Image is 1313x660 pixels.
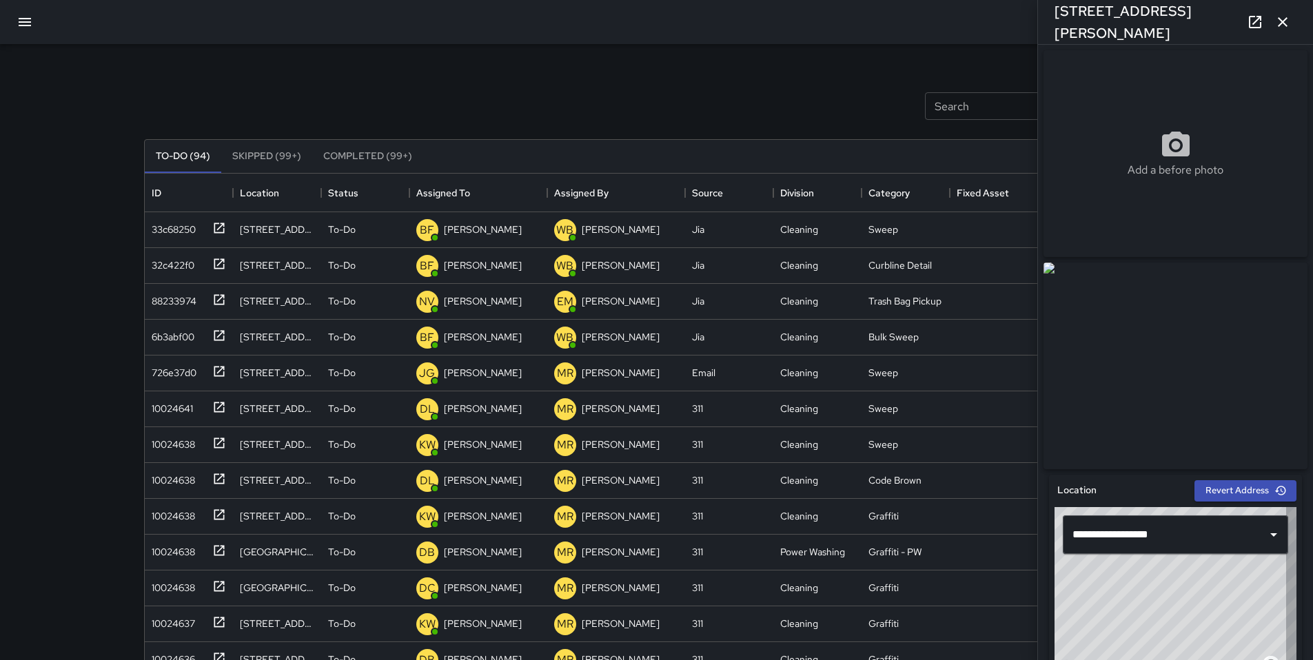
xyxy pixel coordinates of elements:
[328,509,356,523] p: To-Do
[146,575,195,595] div: 10024638
[692,330,704,344] div: Jia
[145,140,221,173] button: To-Do (94)
[240,174,279,212] div: Location
[419,616,436,632] p: KW
[146,253,194,272] div: 32c422f0
[444,294,522,308] p: [PERSON_NAME]
[557,365,573,382] p: MR
[868,545,922,559] div: Graffiti - PW
[328,473,356,487] p: To-Do
[692,402,703,415] div: 311
[692,581,703,595] div: 311
[444,366,522,380] p: [PERSON_NAME]
[582,545,660,559] p: [PERSON_NAME]
[420,401,435,417] p: DL
[780,473,818,487] div: Cleaning
[444,581,522,595] p: [PERSON_NAME]
[420,329,434,346] p: BF
[862,174,950,212] div: Category
[780,223,818,236] div: Cleaning
[582,330,660,344] p: [PERSON_NAME]
[240,402,314,415] div: 643 Natoma Street
[146,504,195,523] div: 10024638
[868,617,899,630] div: Graffiti
[146,539,195,559] div: 10024638
[692,174,723,212] div: Source
[328,330,356,344] p: To-Do
[240,473,314,487] div: 155 9th Street
[556,329,573,346] p: WB
[868,473,922,487] div: Code Brown
[233,174,321,212] div: Location
[868,258,932,272] div: Curbline Detail
[146,468,195,487] div: 10024638
[868,294,942,308] div: Trash Bag Pickup
[416,174,470,212] div: Assigned To
[312,140,423,173] button: Completed (99+)
[582,473,660,487] p: [PERSON_NAME]
[146,289,196,308] div: 88233974
[556,258,573,274] p: WB
[780,545,845,559] div: Power Washing
[444,617,522,630] p: [PERSON_NAME]
[240,258,314,272] div: 260 Clara Street
[419,437,436,453] p: KW
[240,509,314,523] div: 1080 Howard Street
[444,330,522,344] p: [PERSON_NAME]
[328,366,356,380] p: To-Do
[692,258,704,272] div: Jia
[780,437,818,451] div: Cleaning
[780,402,818,415] div: Cleaning
[240,545,314,559] div: 1077 Howard Street
[692,545,703,559] div: 311
[444,258,522,272] p: [PERSON_NAME]
[328,294,356,308] p: To-Do
[145,174,233,212] div: ID
[582,402,660,415] p: [PERSON_NAME]
[780,330,818,344] div: Cleaning
[444,402,522,415] p: [PERSON_NAME]
[419,508,436,525] p: KW
[328,617,356,630] p: To-Do
[444,437,522,451] p: [PERSON_NAME]
[240,223,314,236] div: 398 5th Street
[557,401,573,417] p: MR
[419,365,435,382] p: JG
[146,217,196,236] div: 33c68250
[868,223,898,236] div: Sweep
[692,294,704,308] div: Jia
[420,258,434,274] p: BF
[419,293,435,310] p: NV
[582,509,660,523] p: [PERSON_NAME]
[556,222,573,238] p: WB
[146,324,194,344] div: 6b3abf00
[780,617,818,630] div: Cleaning
[557,508,573,525] p: MR
[240,294,314,308] div: 165 8th Street
[692,473,703,487] div: 311
[692,617,703,630] div: 311
[240,437,314,451] div: 22 Russ Street
[328,174,358,212] div: Status
[240,330,314,344] div: 243 Shipley Street
[780,366,818,380] div: Cleaning
[554,174,609,212] div: Assigned By
[868,581,899,595] div: Graffiti
[868,366,898,380] div: Sweep
[328,223,356,236] p: To-Do
[557,544,573,561] p: MR
[950,174,1038,212] div: Fixed Asset
[221,140,312,173] button: Skipped (99+)
[957,174,1009,212] div: Fixed Asset
[444,545,522,559] p: [PERSON_NAME]
[146,360,196,380] div: 726e37d0
[692,509,703,523] div: 311
[692,437,703,451] div: 311
[328,258,356,272] p: To-Do
[692,223,704,236] div: Jia
[868,509,899,523] div: Graffiti
[582,223,660,236] p: [PERSON_NAME]
[557,580,573,597] p: MR
[780,581,818,595] div: Cleaning
[557,473,573,489] p: MR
